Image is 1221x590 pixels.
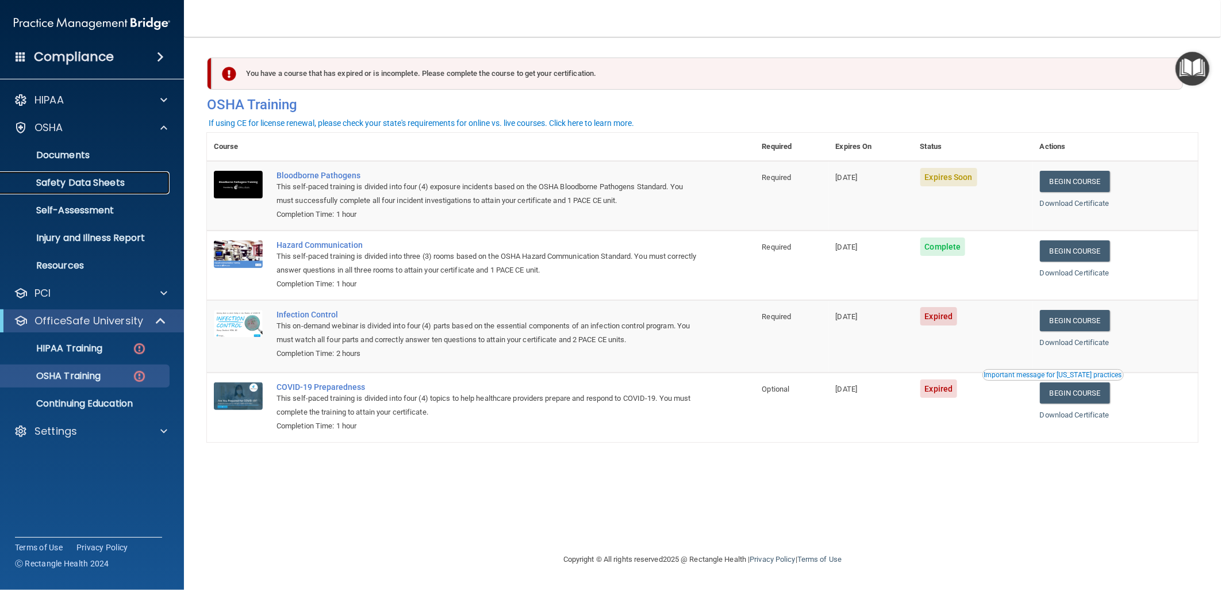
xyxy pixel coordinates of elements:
p: OSHA [34,121,63,135]
span: [DATE] [836,173,858,182]
a: Download Certificate [1040,338,1109,347]
th: Required [755,133,829,161]
p: HIPAA [34,93,64,107]
a: OfficeSafe University [14,314,167,328]
p: Safety Data Sheets [7,177,164,189]
div: This on-demand webinar is divided into four (4) parts based on the essential components of an inf... [277,319,698,347]
span: Required [762,243,792,251]
span: Expired [920,307,958,325]
a: Download Certificate [1040,411,1109,419]
a: Download Certificate [1040,199,1109,208]
p: OfficeSafe University [34,314,143,328]
div: This self-paced training is divided into four (4) topics to help healthcare providers prepare and... [277,392,698,419]
a: Privacy Policy [750,555,795,564]
a: Hazard Communication [277,240,698,250]
a: Begin Course [1040,310,1110,331]
a: Bloodborne Pathogens [277,171,698,180]
span: [DATE] [836,312,858,321]
a: Terms of Use [15,542,63,553]
h4: Compliance [34,49,114,65]
th: Actions [1033,133,1198,161]
th: Status [913,133,1033,161]
a: Download Certificate [1040,269,1109,277]
div: Completion Time: 1 hour [277,419,698,433]
span: Required [762,173,792,182]
div: You have a course that has expired or is incomplete. Please complete the course to get your certi... [212,58,1183,90]
a: Begin Course [1040,171,1110,192]
th: Expires On [829,133,913,161]
img: danger-circle.6113f641.png [132,342,147,356]
div: Copyright © All rights reserved 2025 @ Rectangle Health | | [493,541,912,578]
p: Documents [7,150,164,161]
a: COVID-19 Preparedness [277,382,698,392]
p: Continuing Education [7,398,164,409]
p: Resources [7,260,164,271]
div: Completion Time: 1 hour [277,277,698,291]
span: Required [762,312,792,321]
p: OSHA Training [7,370,101,382]
div: This self-paced training is divided into three (3) rooms based on the OSHA Hazard Communication S... [277,250,698,277]
span: [DATE] [836,243,858,251]
img: exclamation-circle-solid-danger.72ef9ffc.png [222,67,236,81]
img: PMB logo [14,12,170,35]
span: Expires Soon [920,168,977,186]
div: Important message for [US_STATE] practices [984,371,1122,378]
a: HIPAA [14,93,167,107]
p: PCI [34,286,51,300]
span: Complete [920,237,966,256]
div: This self-paced training is divided into four (4) exposure incidents based on the OSHA Bloodborne... [277,180,698,208]
div: Completion Time: 2 hours [277,347,698,361]
iframe: Drift Widget Chat Controller [1023,509,1207,554]
span: Ⓒ Rectangle Health 2024 [15,558,109,569]
p: Settings [34,424,77,438]
a: Begin Course [1040,240,1110,262]
a: Infection Control [277,310,698,319]
a: OSHA [14,121,167,135]
p: Self-Assessment [7,205,164,216]
button: If using CE for license renewal, please check your state's requirements for online vs. live cours... [207,117,636,129]
a: Terms of Use [797,555,842,564]
a: Begin Course [1040,382,1110,404]
button: Open Resource Center [1176,52,1210,86]
p: Injury and Illness Report [7,232,164,244]
span: [DATE] [836,385,858,393]
h4: OSHA Training [207,97,1198,113]
div: If using CE for license renewal, please check your state's requirements for online vs. live cours... [209,119,634,127]
span: Optional [762,385,790,393]
div: Completion Time: 1 hour [277,208,698,221]
span: Expired [920,380,958,398]
a: Settings [14,424,167,438]
a: Privacy Policy [76,542,128,553]
img: danger-circle.6113f641.png [132,369,147,384]
a: PCI [14,286,167,300]
th: Course [207,133,270,161]
p: HIPAA Training [7,343,102,354]
button: Read this if you are a dental practitioner in the state of CA [982,369,1124,381]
